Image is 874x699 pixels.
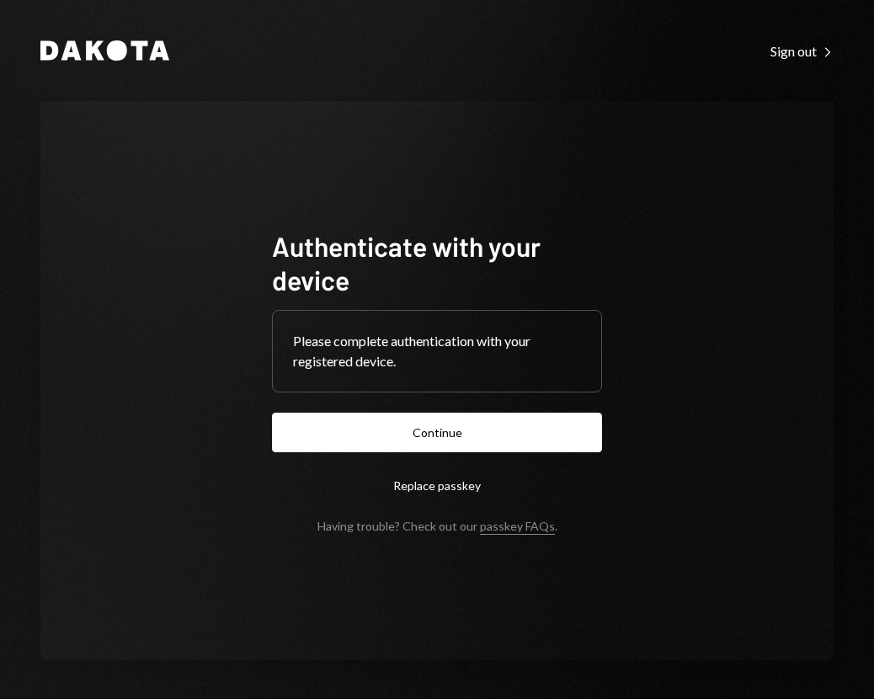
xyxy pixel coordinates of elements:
button: Replace passkey [272,466,602,505]
a: Sign out [770,41,834,60]
div: Having trouble? Check out our . [317,519,557,533]
button: Continue [272,413,602,452]
a: passkey FAQs [480,519,555,535]
h1: Authenticate with your device [272,229,602,296]
div: Sign out [770,43,834,60]
div: Please complete authentication with your registered device. [293,331,581,371]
